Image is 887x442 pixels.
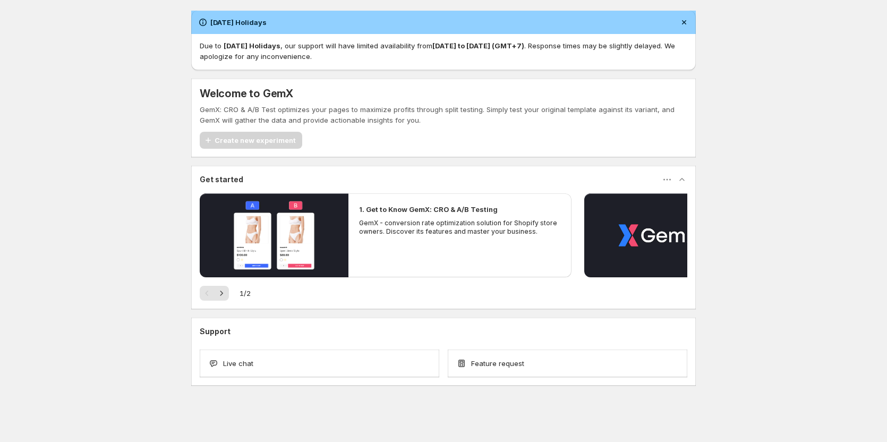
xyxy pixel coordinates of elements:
[223,358,253,369] span: Live chat
[200,326,231,337] h3: Support
[359,219,561,236] p: GemX - conversion rate optimization solution for Shopify store owners. Discover its features and ...
[200,40,687,62] p: Due to , our support will have limited availability from . Response times may be slightly delayed...
[200,174,243,185] h3: Get started
[200,87,293,100] h5: Welcome to GemX
[240,288,251,299] span: 1 / 2
[224,41,280,50] strong: [DATE] Holidays
[471,358,524,369] span: Feature request
[432,41,524,50] strong: [DATE] to [DATE] (GMT+7)
[359,204,498,215] h2: 1. Get to Know GemX: CRO & A/B Testing
[200,104,687,125] p: GemX: CRO & A/B Test optimizes your pages to maximize profits through split testing. Simply test ...
[210,17,267,28] h2: [DATE] Holidays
